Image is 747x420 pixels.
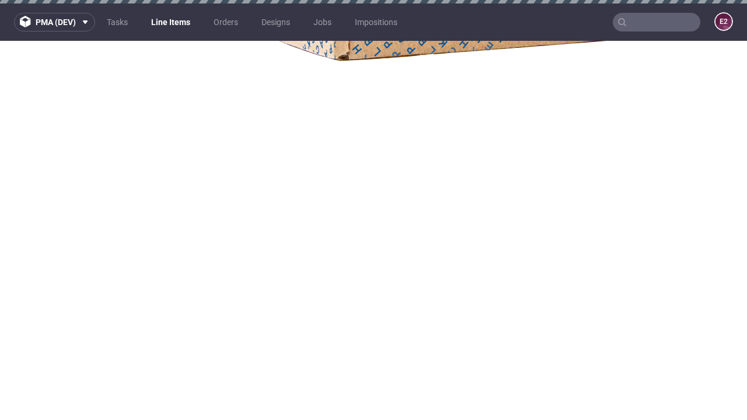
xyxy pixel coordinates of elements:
a: Jobs [306,13,338,32]
a: Designs [254,13,297,32]
a: Impositions [348,13,404,32]
figcaption: e2 [715,13,732,30]
span: pma (dev) [36,18,76,26]
a: Orders [207,13,245,32]
a: Tasks [100,13,135,32]
a: Line Items [144,13,197,32]
button: pma (dev) [14,13,95,32]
